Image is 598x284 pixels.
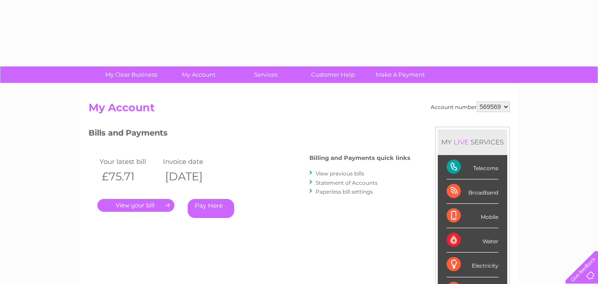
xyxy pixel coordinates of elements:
[447,253,498,277] div: Electricity
[316,179,378,186] a: Statement of Accounts
[447,204,498,228] div: Mobile
[447,155,498,179] div: Telecoms
[95,66,168,83] a: My Clear Business
[447,179,498,204] div: Broadband
[309,155,410,161] h4: Billing and Payments quick links
[188,199,234,218] a: Pay Here
[438,129,507,155] div: MY SERVICES
[97,156,161,167] td: Your latest bill
[161,156,224,167] td: Invoice date
[89,101,510,118] h2: My Account
[97,199,174,212] a: .
[364,66,437,83] a: Make A Payment
[316,170,364,177] a: View previous bills
[161,167,224,186] th: [DATE]
[229,66,302,83] a: Services
[97,167,161,186] th: £75.71
[89,127,410,142] h3: Bills and Payments
[162,66,235,83] a: My Account
[316,188,373,195] a: Paperless bill settings
[452,138,471,146] div: LIVE
[297,66,370,83] a: Customer Help
[431,101,510,112] div: Account number
[447,228,498,253] div: Water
